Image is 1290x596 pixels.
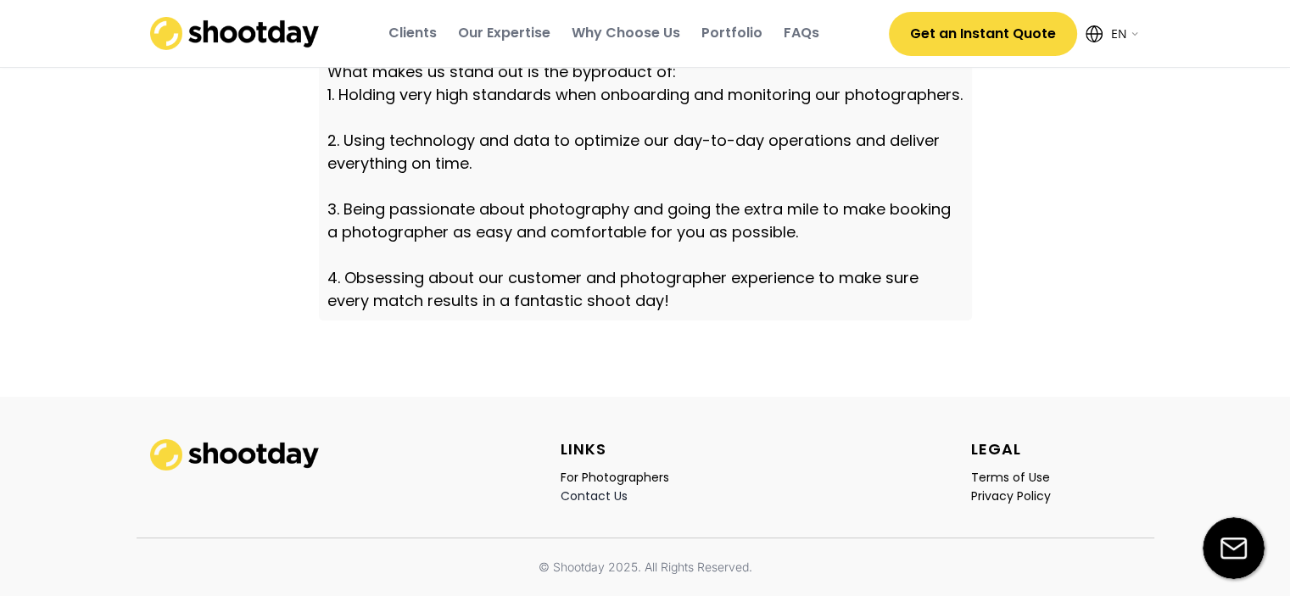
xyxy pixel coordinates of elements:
[561,470,669,485] div: For Photographers
[458,24,550,42] div: Our Expertise
[971,439,1021,459] div: LEGAL
[701,24,762,42] div: Portfolio
[1203,517,1265,579] img: email-icon%20%281%29.svg
[784,24,819,42] div: FAQs
[889,12,1077,56] button: Get an Instant Quote
[572,24,680,42] div: Why Choose Us
[1086,25,1103,42] img: Icon%20feather-globe%20%281%29.svg
[388,24,437,42] div: Clients
[971,470,1050,485] div: Terms of Use
[150,17,320,50] img: shootday_logo.png
[327,60,963,312] div: What makes us stand out is the byproduct of: 1. Holding very high standards when onboarding and m...
[561,439,606,459] div: LINKS
[150,439,320,471] img: shootday_logo.png
[539,559,752,576] div: © Shootday 2025. All Rights Reserved.
[971,488,1051,504] div: Privacy Policy
[561,488,628,504] div: Contact Us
